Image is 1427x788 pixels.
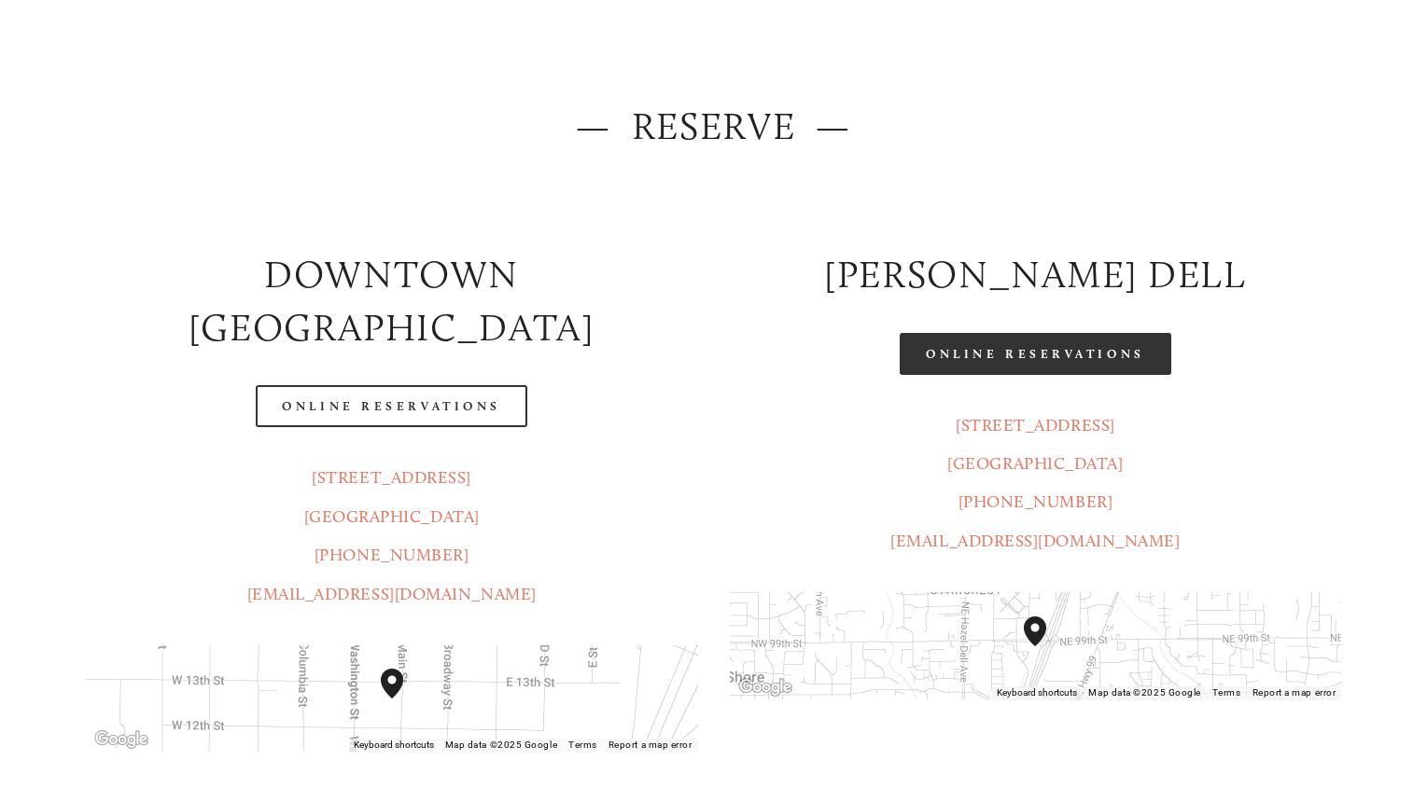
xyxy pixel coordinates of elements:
div: Amaro's Table 816 Northeast 98th Circle Vancouver, WA, 98665, United States [1024,616,1069,676]
a: Open this area in Google Maps (opens a new window) [91,727,152,752]
a: Online Reservations [256,385,526,427]
a: Terms [568,740,597,750]
h2: Downtown [GEOGRAPHIC_DATA] [86,248,698,354]
a: [EMAIL_ADDRESS][DOMAIN_NAME] [247,584,537,604]
div: Amaro's Table 1220 Main Street vancouver, United States [381,669,426,728]
img: Google [734,675,796,699]
img: Google [91,727,152,752]
a: Report a map error [609,740,693,750]
h2: [PERSON_NAME] DELL [730,248,1342,301]
a: [EMAIL_ADDRESS][DOMAIN_NAME] [890,531,1180,551]
a: [STREET_ADDRESS] [312,467,471,488]
button: Keyboard shortcuts [354,739,434,752]
a: [PHONE_NUMBER] [315,545,469,565]
a: Report a map error [1252,687,1336,698]
a: Terms [1212,687,1241,698]
a: [PHONE_NUMBER] [958,491,1113,512]
button: Keyboard shortcuts [997,686,1077,699]
a: Online Reservations [900,333,1170,375]
a: [GEOGRAPHIC_DATA] [304,506,480,527]
a: [GEOGRAPHIC_DATA] [947,453,1123,474]
span: Map data ©2025 Google [445,740,557,750]
span: Map data ©2025 Google [1088,687,1200,698]
a: Open this area in Google Maps (opens a new window) [734,675,796,699]
a: [STREET_ADDRESS] [956,415,1115,435]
